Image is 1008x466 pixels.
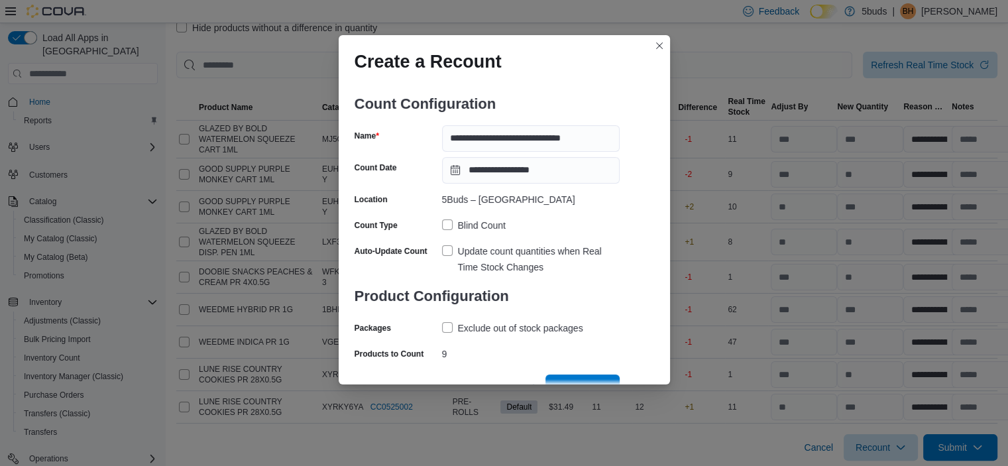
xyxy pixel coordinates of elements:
button: Cancel [500,375,540,401]
label: Auto-Update Count [355,246,427,257]
div: 5Buds – [GEOGRAPHIC_DATA] [442,189,620,205]
h3: Count Configuration [355,83,620,125]
div: 9 [442,343,620,359]
label: Name [355,131,379,141]
label: Count Type [355,220,398,231]
label: Packages [355,323,391,333]
span: Save [572,381,593,394]
button: Save [545,375,620,401]
label: Count Date [355,162,397,173]
h1: Create a Recount [355,51,502,72]
input: Press the down key to open a popover containing a calendar. [442,157,620,184]
span: Cancel [506,381,535,394]
button: Closes this modal window [651,38,667,54]
div: Update count quantities when Real Time Stock Changes [458,243,620,275]
div: Exclude out of stock packages [458,320,583,336]
h3: Product Configuration [355,275,620,318]
div: Blind Count [458,217,506,233]
label: Products to Count [355,349,424,359]
label: Location [355,194,388,205]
